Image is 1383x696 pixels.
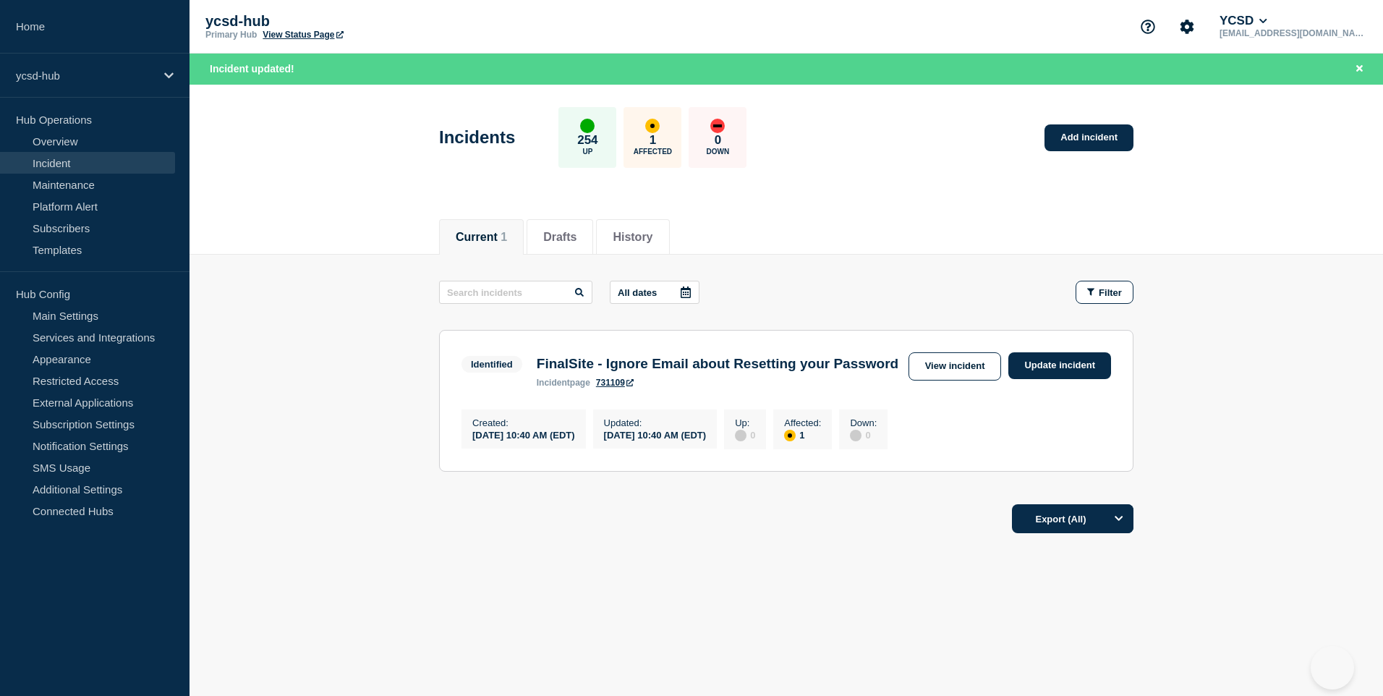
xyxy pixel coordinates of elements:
[1217,14,1270,28] button: YCSD
[735,417,755,428] p: Up :
[784,428,821,441] div: 1
[537,378,590,388] p: page
[604,428,707,441] div: [DATE] 10:40 AM (EDT)
[645,119,660,133] div: affected
[784,430,796,441] div: affected
[707,148,730,156] p: Down
[715,133,721,148] p: 0
[710,119,725,133] div: down
[1012,504,1133,533] button: Export (All)
[634,148,672,156] p: Affected
[1217,28,1367,38] p: [EMAIL_ADDRESS][DOMAIN_NAME]
[439,281,592,304] input: Search incidents
[16,69,155,82] p: ycsd-hub
[618,287,657,298] p: All dates
[263,30,343,40] a: View Status Page
[735,430,746,441] div: disabled
[1105,504,1133,533] button: Options
[439,127,515,148] h1: Incidents
[850,430,861,441] div: disabled
[543,231,576,244] button: Drafts
[582,148,592,156] p: Up
[850,428,877,441] div: 0
[613,231,652,244] button: History
[1008,352,1111,379] a: Update incident
[501,231,507,243] span: 1
[604,417,707,428] p: Updated :
[461,356,522,373] span: Identified
[610,281,699,304] button: All dates
[537,378,570,388] span: incident
[456,231,507,244] button: Current 1
[205,30,257,40] p: Primary Hub
[1311,646,1354,689] iframe: Help Scout Beacon - Open
[580,119,595,133] div: up
[577,133,597,148] p: 254
[784,417,821,428] p: Affected :
[908,352,1002,381] a: View incident
[472,417,575,428] p: Created :
[735,428,755,441] div: 0
[596,378,634,388] a: 731109
[1099,287,1122,298] span: Filter
[850,417,877,428] p: Down :
[1350,61,1369,77] button: Close banner
[472,428,575,441] div: [DATE] 10:40 AM (EDT)
[1172,12,1202,42] button: Account settings
[650,133,656,148] p: 1
[1076,281,1133,304] button: Filter
[210,63,294,75] span: Incident updated!
[205,13,495,30] p: ycsd-hub
[1133,12,1163,42] button: Support
[1044,124,1133,151] a: Add incident
[537,356,898,372] h3: FinalSite - Ignore Email about Resetting your Password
